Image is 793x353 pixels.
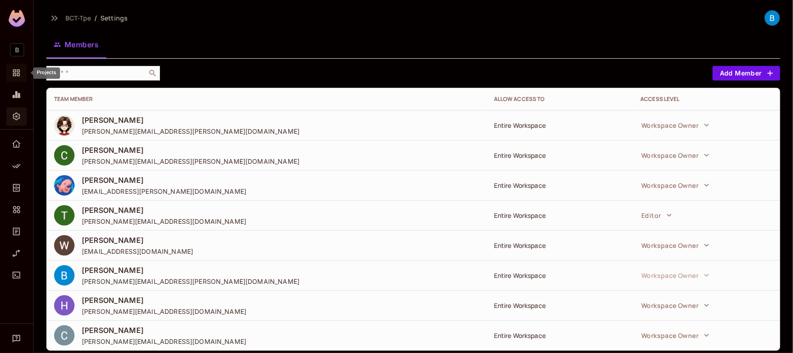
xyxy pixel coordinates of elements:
button: API Log [307,33,361,56]
div: Team Member [54,96,479,103]
span: [PERSON_NAME][EMAIL_ADDRESS][DOMAIN_NAME] [82,217,246,226]
button: Workspace Owner [637,146,714,164]
div: Workspace: BCT-Tpe [6,40,27,60]
div: Directory [6,179,27,197]
div: Access Level [640,96,773,103]
div: Connect [6,266,27,284]
span: [PERSON_NAME] [82,175,246,185]
span: [PERSON_NAME] [82,295,246,305]
span: [PERSON_NAME][EMAIL_ADDRESS][DOMAIN_NAME] [82,307,246,316]
button: Workspace Owner [637,326,714,344]
div: URL Mapping [6,244,27,262]
span: BCT-Tpe [65,14,91,22]
div: Entire Workspace [494,331,626,340]
div: Home [6,135,27,153]
div: Projects [6,64,27,82]
img: ACg8ocJZbkXNX1TP6MVbjk-ecpZtzGuxflzWSz0a2rQwJiBnh-e0eg=s96-c [54,145,75,166]
span: [PERSON_NAME][EMAIL_ADDRESS][PERSON_NAME][DOMAIN_NAME] [82,277,299,286]
img: ACg8ocI34e8-NY0h_KGNj62khcaZNDg6uFXB-VlgWIygmphsa2Q=s96-c [54,115,75,136]
span: [PERSON_NAME][EMAIL_ADDRESS][PERSON_NAME][DOMAIN_NAME] [82,157,299,166]
img: ACg8ocJs0tWQlsHO-iVKwBOw8Zj_Yf9C0VbcqiShSPMABFhEbzqu2w=s96-c [54,325,75,346]
button: Workspace Owner [637,296,714,314]
button: Workspace Owner [637,236,714,254]
button: Members [46,33,106,56]
div: Help & Updates [6,329,27,348]
img: Brady Cheng [765,10,780,25]
button: Workspace Owner [637,266,714,284]
div: Entire Workspace [494,241,626,250]
img: ACg8ocLihAh6vW8Uxz_AID2cetvU2A2bDuN7Oot45A7kzonW_4FRrA=s96-c [54,235,75,256]
button: JWKS Config [164,33,238,56]
li: / [95,14,97,22]
button: Workspace Owner [637,116,714,134]
img: ACg8ocKe_oQLyhCQC5yTX0LvAX0keDiCXdIhoSfxEUuj5jst9EGuSA=s96-c [54,295,75,316]
span: [EMAIL_ADDRESS][PERSON_NAME][DOMAIN_NAME] [82,187,246,196]
span: [EMAIL_ADDRESS][DOMAIN_NAME] [82,247,193,256]
button: API Keys [106,33,164,56]
span: B [10,43,24,56]
span: [PERSON_NAME] [82,145,299,155]
img: ACg8ocI4jvw7HHiOVioCDqqPw2bLv_IkETQPbFn4ys_dpEE6Y3DDjA=s96-c [54,265,75,286]
button: Editor [637,206,676,224]
div: Entire Workspace [494,211,626,220]
div: Entire Workspace [494,181,626,190]
span: [PERSON_NAME][EMAIL_ADDRESS][PERSON_NAME][DOMAIN_NAME] [82,127,299,136]
div: Projects [33,67,60,79]
span: [PERSON_NAME] [82,265,299,275]
span: [PERSON_NAME] [82,115,299,125]
button: Activity Log [238,33,308,56]
div: Audit Log [6,222,27,241]
div: Policy [6,157,27,175]
img: ACg8ocK4BGBB369a803_ac7pSo6nHif77ysswhc6qBn-R41VYUD0J5w=s96-c [54,175,75,196]
img: ACg8ocJZE-W5rBMZG9pxwWqyhce8IfYwUa6AO1F4Ki_Jh8QnxdyrWA=s96-c [54,205,75,226]
img: SReyMgAAAABJRU5ErkJggg== [9,10,25,27]
button: Add Member [713,66,780,81]
span: [PERSON_NAME] [82,235,193,245]
div: Entire Workspace [494,121,626,130]
div: Allow Access to [494,96,626,103]
div: Entire Workspace [494,301,626,310]
div: Entire Workspace [494,151,626,160]
div: Entire Workspace [494,271,626,280]
div: Settings [6,107,27,126]
div: Monitoring [6,86,27,104]
span: [PERSON_NAME] [82,205,246,215]
div: Elements [6,201,27,219]
span: Settings [100,14,128,22]
button: Workspace Owner [637,176,714,194]
span: [PERSON_NAME] [82,325,246,335]
span: [PERSON_NAME][EMAIL_ADDRESS][DOMAIN_NAME] [82,337,246,346]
